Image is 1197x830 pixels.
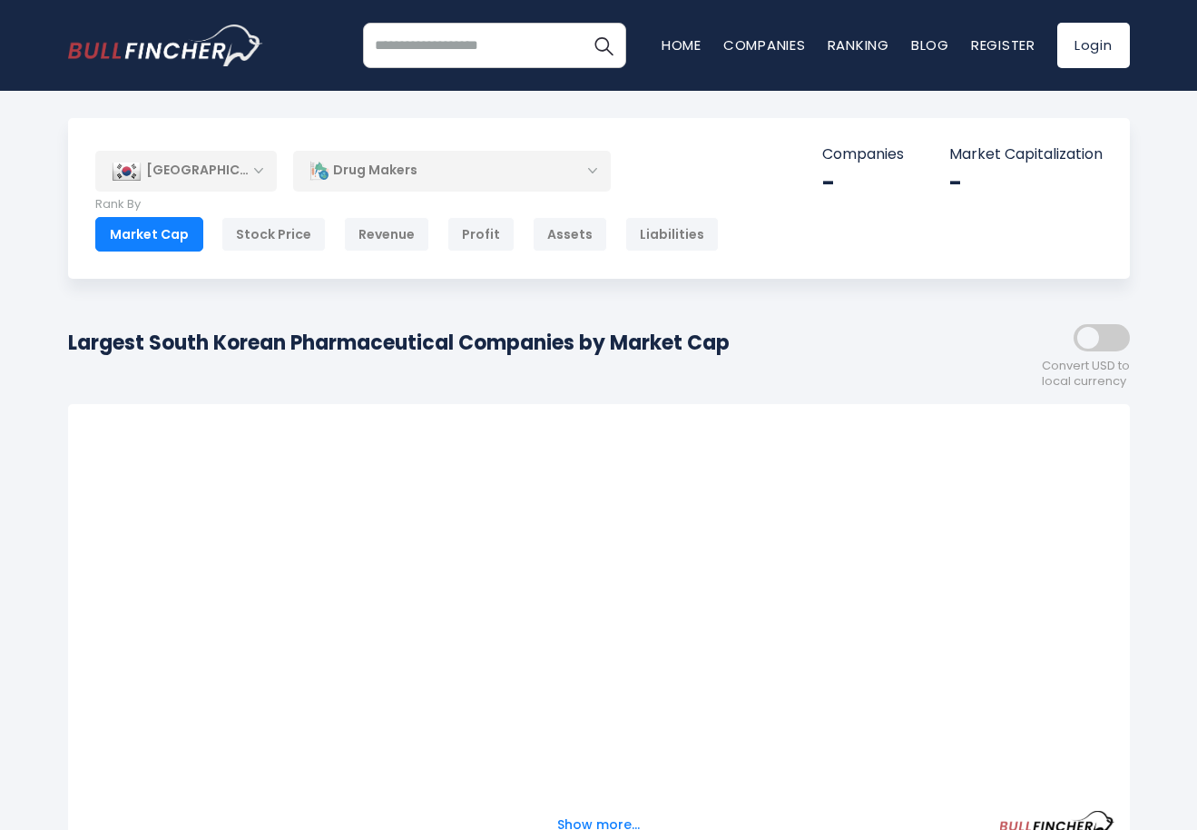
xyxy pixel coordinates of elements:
div: - [949,169,1103,197]
a: Go to homepage [68,25,263,66]
span: Convert USD to local currency [1042,359,1130,390]
p: Companies [822,145,904,164]
div: [GEOGRAPHIC_DATA] [95,151,277,191]
div: - [822,169,904,197]
a: Ranking [828,35,889,54]
h1: Largest South Korean Pharmaceutical Companies by Market Cap [68,328,730,358]
div: Revenue [344,217,429,252]
img: bullfincher logo [68,25,263,66]
div: Drug Makers [293,150,611,192]
a: Blog [911,35,949,54]
div: Liabilities [625,217,719,252]
a: Register [971,35,1035,54]
div: Assets [533,217,607,252]
div: Market Cap [95,217,203,252]
p: Rank By [95,197,719,212]
button: Search [581,23,626,68]
div: Stock Price [221,217,326,252]
div: Profit [447,217,515,252]
a: Login [1057,23,1130,68]
a: Companies [723,35,806,54]
p: Market Capitalization [949,145,1103,164]
a: Home [662,35,702,54]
